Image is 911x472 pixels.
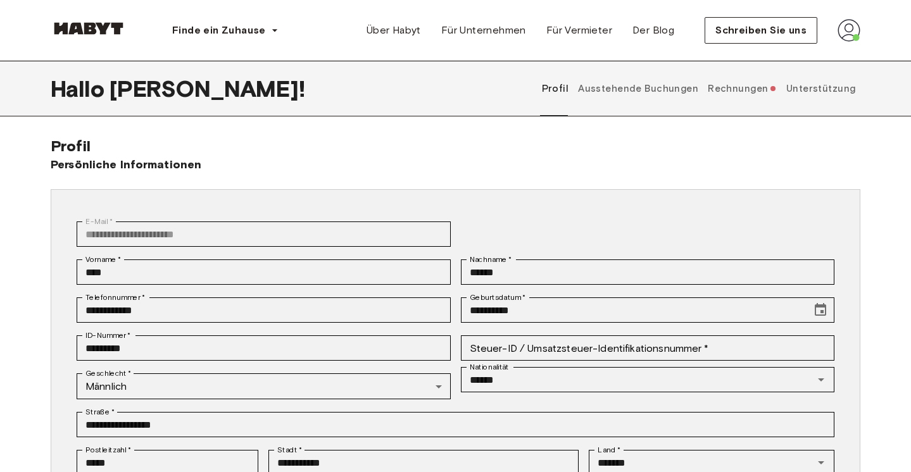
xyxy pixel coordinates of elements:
font: Der Blog [632,24,674,36]
font: Nationalität [470,363,509,371]
a: Für Unternehmen [431,18,536,43]
font: Vorname [85,255,116,264]
a: Für Vermieter [536,18,622,43]
font: Männlich [85,380,127,392]
font: Geschlecht [85,369,127,378]
font: Postleitzahl [85,445,126,454]
button: Finde ein Zuhause [162,18,289,43]
font: Hallo [51,75,104,102]
font: Persönliche Informationen [51,158,201,171]
font: [PERSON_NAME] [110,75,299,102]
font: ! [299,75,305,102]
img: Habyt [51,22,127,35]
a: Über Habyt [356,18,431,43]
button: Schreiben Sie uns [705,17,817,44]
font: Nachname [470,255,507,264]
div: Sie können Ihre E-Mail-Adresse derzeit nicht ändern. Wenden Sie sich bei Problemen bitte an den K... [77,221,451,247]
font: Ausstehende Buchungen [578,83,698,94]
font: Schreiben Sie uns [715,24,807,36]
font: Über Habyt [367,24,421,36]
img: Avatar [838,19,860,42]
font: Straße [85,407,110,416]
font: Geburtsdatum [470,293,521,302]
font: Stadt [277,445,297,454]
div: Benutzerprofil-Registerkarten [537,61,860,116]
button: Offen [812,454,830,471]
button: Offen [812,371,830,388]
font: Profil [51,137,91,155]
font: Für Unternehmen [441,24,526,36]
font: Rechnungen [708,83,768,94]
font: ID-Nummer [85,331,126,340]
font: Unterstützung [786,83,856,94]
font: Profil [542,83,569,94]
button: Datum auswählen, ausgewähltes Datum ist der 19. Juni 1997 [808,297,833,323]
font: Land [598,445,615,454]
a: Der Blog [622,18,684,43]
font: Für Vermieter [546,24,612,36]
font: Finde ein Zuhause [172,24,266,36]
font: E-Mail [85,217,108,226]
font: Telefonnummer [85,293,141,302]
